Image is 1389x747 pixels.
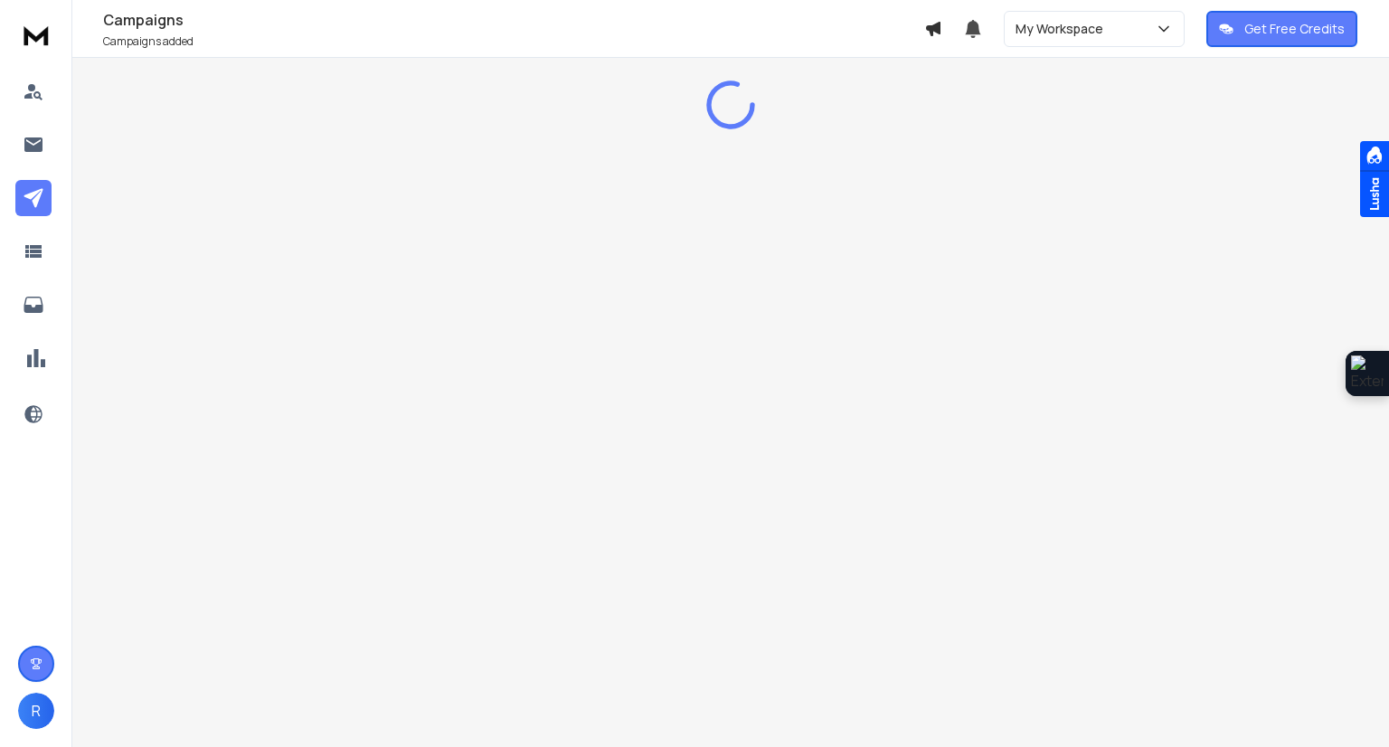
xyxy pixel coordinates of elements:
[1016,20,1110,38] p: My Workspace
[1206,11,1357,47] button: Get Free Credits
[103,34,924,49] p: Campaigns added
[18,693,54,729] button: R
[103,9,924,31] h1: Campaigns
[1244,20,1345,38] p: Get Free Credits
[1351,355,1384,392] img: Extension Icon
[18,18,54,52] img: logo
